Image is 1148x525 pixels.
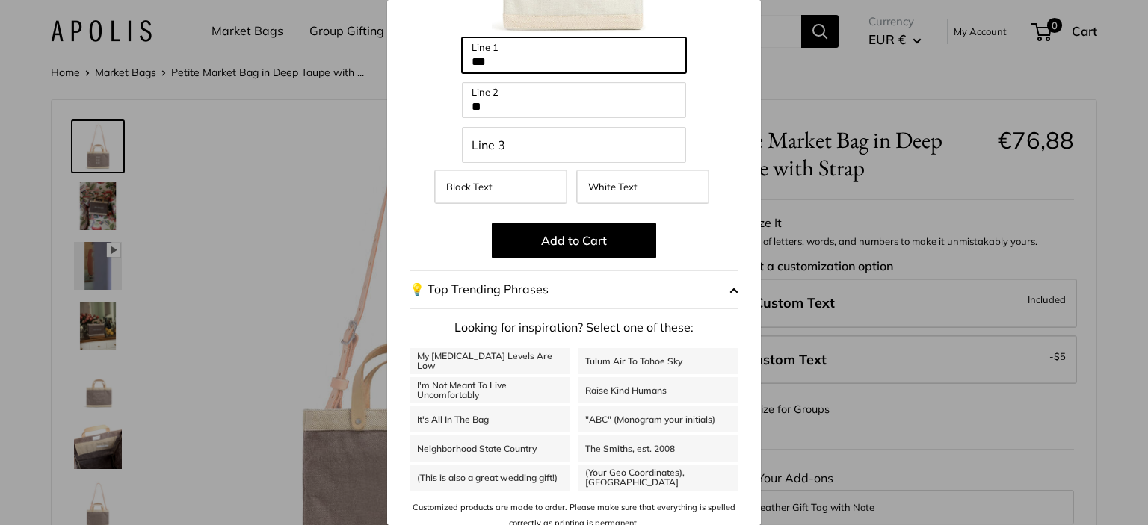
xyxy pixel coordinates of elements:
[578,465,738,491] a: (Your Geo Coordinates), [GEOGRAPHIC_DATA]
[410,435,570,462] a: Neighborhood State Country
[434,170,567,204] label: Black Text
[446,181,493,193] span: Black Text
[578,406,738,432] a: "ABC" (Monogram your initials)
[410,270,738,309] button: 💡 Top Trending Phrases
[410,406,570,432] a: It's All In The Bag
[410,377,570,403] a: I'm Not Meant To Live Uncomfortably
[576,170,709,204] label: White Text
[578,348,738,374] a: Tulum Air To Tahoe Sky
[410,348,570,374] a: My [MEDICAL_DATA] Levels Are Low
[410,317,738,339] p: Looking for inspiration? Select one of these:
[578,377,738,403] a: Raise Kind Humans
[578,435,738,462] a: The Smiths, est. 2008
[588,181,638,193] span: White Text
[492,223,656,258] button: Add to Cart
[410,465,570,491] a: (This is also a great wedding gift!)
